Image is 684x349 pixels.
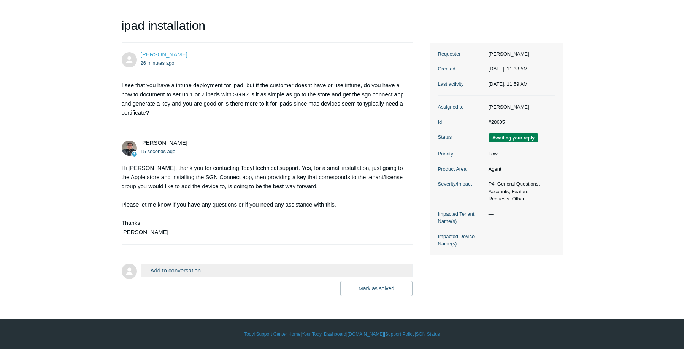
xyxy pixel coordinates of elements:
dd: Low [485,150,555,158]
dt: Id [438,118,485,126]
p: I see that you have a intune deployment for ipad, but if the customer doesnt have or use intune, ... [122,81,405,117]
div: Hi [PERSON_NAME], thank you for contacting Todyl technical support. Yes, for a small installation... [122,163,405,237]
button: Mark as solved [340,281,413,296]
span: Matt Robinson [141,139,187,146]
dt: Created [438,65,485,73]
dd: Agent [485,165,555,173]
div: | | | | [122,331,563,338]
time: 10/02/2025, 11:59 [141,149,176,154]
dd: P4: General Questions, Accounts, Feature Requests, Other [485,180,555,203]
a: [DOMAIN_NAME] [348,331,384,338]
dt: Last activity [438,80,485,88]
span: Michael Matulewicz [141,51,187,58]
a: SGN Status [416,331,440,338]
dt: Status [438,133,485,141]
time: 10/02/2025, 11:59 [489,81,528,87]
dd: [PERSON_NAME] [485,50,555,58]
a: Your Todyl Dashboard [302,331,346,338]
time: 10/02/2025, 11:33 [141,60,175,66]
dd: — [485,210,555,218]
dt: Assigned to [438,103,485,111]
dt: Impacted Device Name(s) [438,233,485,248]
a: Todyl Support Center Home [244,331,300,338]
a: [PERSON_NAME] [141,51,187,58]
dt: Impacted Tenant Name(s) [438,210,485,225]
dt: Severity/Impact [438,180,485,188]
dd: — [485,233,555,240]
dt: Requester [438,50,485,58]
dt: Product Area [438,165,485,173]
dt: Priority [438,150,485,158]
time: 10/02/2025, 11:33 [489,66,528,72]
a: Support Policy [385,331,414,338]
dd: [PERSON_NAME] [485,103,555,111]
button: Add to conversation [141,264,413,277]
h1: ipad installation [122,16,413,43]
dd: #28605 [485,118,555,126]
span: We are waiting for you to respond [489,133,538,142]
